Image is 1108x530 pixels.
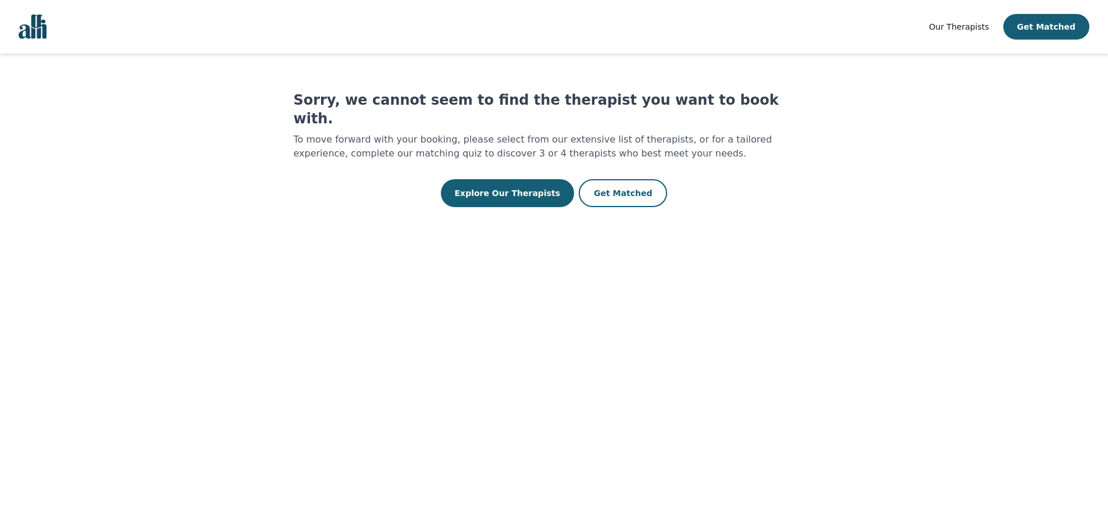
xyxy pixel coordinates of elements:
[294,133,815,161] p: To move forward with your booking, please select from our extensive list of therapists, or for a ...
[929,20,989,34] a: Our Therapists
[929,22,989,31] span: Our Therapists
[19,15,47,39] img: alli logo
[1003,14,1089,40] button: Get Matched
[441,179,575,207] button: Explore Our Therapists
[579,179,667,207] button: Get Matched
[294,91,815,128] h1: Sorry, we cannot seem to find the therapist you want to book with.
